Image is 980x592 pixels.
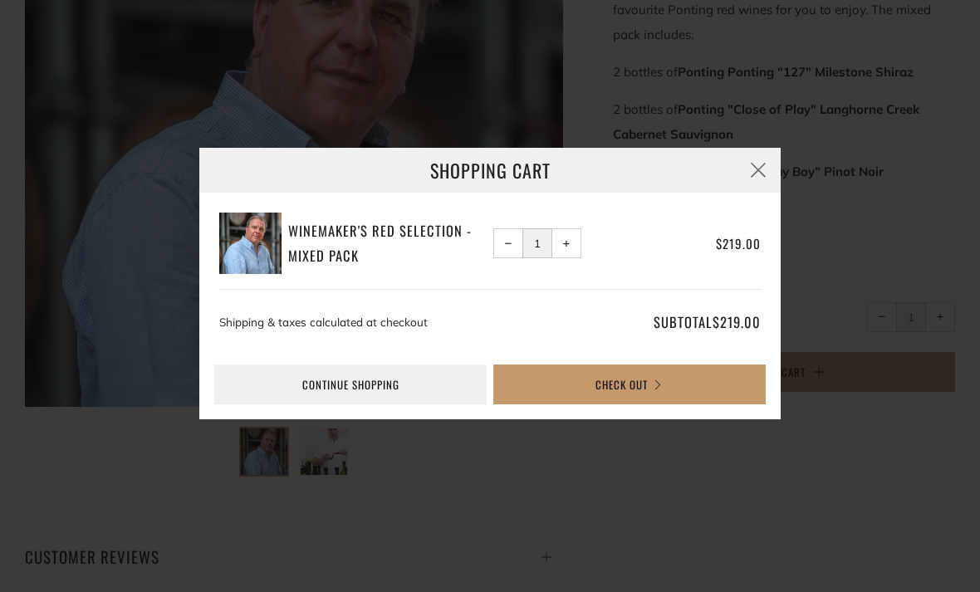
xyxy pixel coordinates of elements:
input: quantity [522,228,552,258]
button: Close (Esc) [736,148,781,193]
h3: Shopping Cart [199,148,781,193]
span: + [563,240,571,247]
span: − [505,240,512,247]
span: $219.00 [713,311,761,332]
button: Check Out [493,364,766,404]
a: Winemaker's Red Selection - Mixed Pack [288,218,488,267]
span: $219.00 [716,234,761,252]
p: Shipping & taxes calculated at checkout [219,310,578,335]
p: Subtotal [585,310,761,335]
img: Winemaker's Red Selection - Mixed Pack [219,213,282,275]
a: Continue shopping [214,364,487,404]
